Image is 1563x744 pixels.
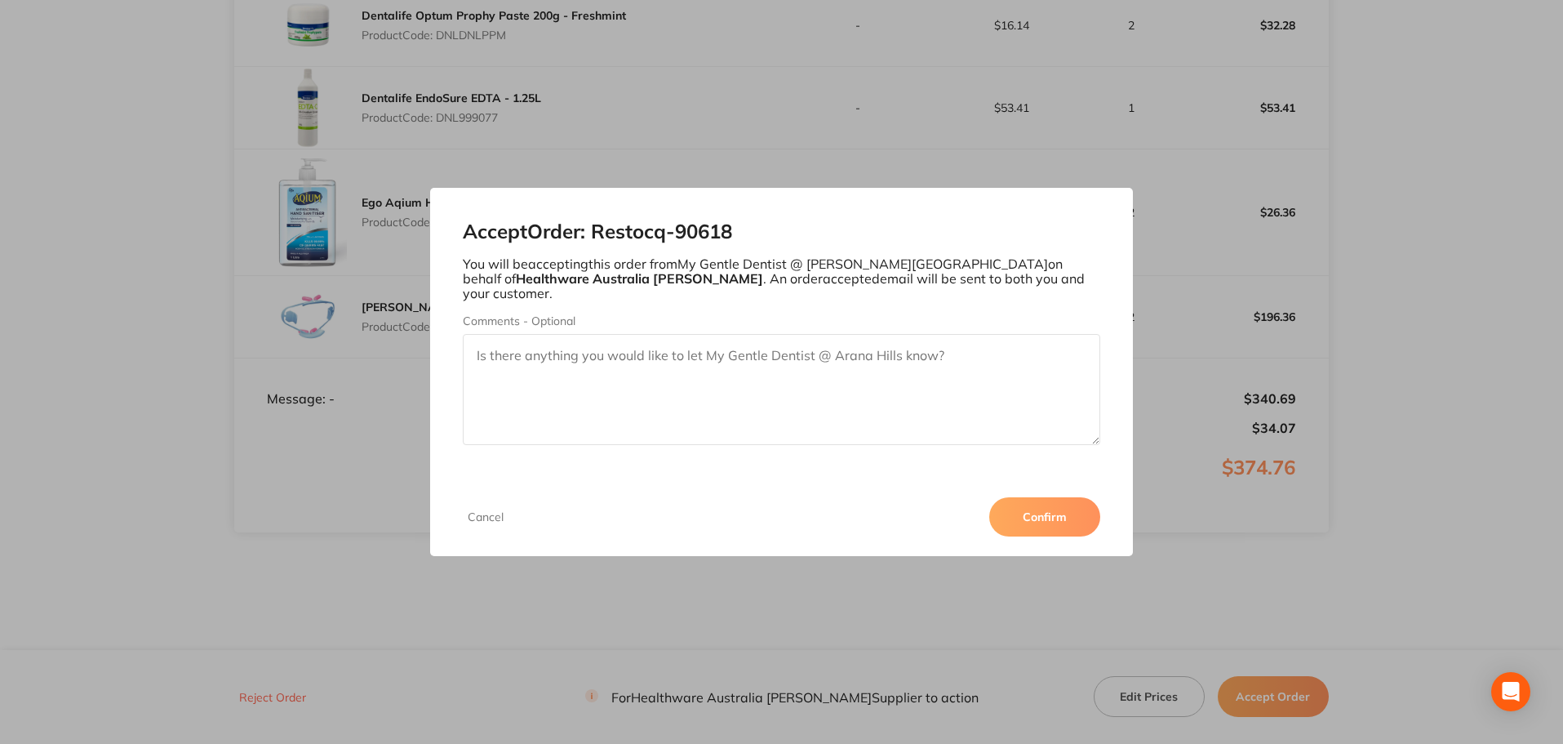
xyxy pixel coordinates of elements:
p: You will be accepting this order from My Gentle Dentist @ [PERSON_NAME][GEOGRAPHIC_DATA] on behal... [463,256,1101,301]
b: Healthware Australia [PERSON_NAME] [516,270,763,287]
button: Cancel [463,510,508,524]
button: Confirm [989,497,1100,537]
h2: Accept Order: Restocq- 90618 [463,221,1101,243]
div: Open Intercom Messenger [1491,672,1530,711]
label: Comments - Optional [463,314,1101,327]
